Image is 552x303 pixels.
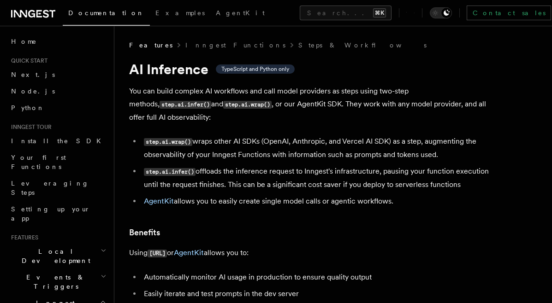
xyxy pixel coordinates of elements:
a: Your first Functions [7,149,108,175]
span: Python [11,104,45,111]
code: [URL] [148,250,167,257]
code: step.ai.infer() [144,168,196,176]
a: Install the SDK [7,133,108,149]
code: step.ai.wrap() [144,138,192,146]
button: Events & Triggers [7,269,108,295]
a: Setting up your app [7,201,108,227]
span: Setting up your app [11,205,90,222]
span: Local Development [7,247,101,265]
p: Using or allows you to: [129,246,498,260]
span: AgentKit [216,9,265,17]
span: Inngest tour [7,123,52,131]
a: AgentKit [174,248,204,257]
span: Quick start [7,57,47,64]
a: Leveraging Steps [7,175,108,201]
li: offloads the inference request to Inngest's infrastructure, pausing your function execution until... [141,165,498,191]
span: Next.js [11,71,55,78]
a: AgentKit [210,3,270,25]
a: Benefits [129,226,160,239]
h1: AI Inference [129,61,498,77]
a: Node.js [7,83,108,99]
p: You can build complex AI workflows and call model providers as steps using two-step methods, and ... [129,85,498,124]
button: Search...⌘K [300,6,392,20]
a: Python [7,99,108,116]
button: Local Development [7,243,108,269]
span: Leveraging Steps [11,180,89,196]
a: AgentKit [144,197,174,205]
a: Documentation [63,3,150,26]
li: Automatically monitor AI usage in production to ensure quality output [141,271,498,284]
li: allows you to easily create single model calls or agentic workflows. [141,195,498,208]
span: Install the SDK [11,137,107,145]
span: Examples [155,9,205,17]
span: Your first Functions [11,154,66,170]
li: Easily iterate and test prompts in the dev server [141,287,498,300]
span: Documentation [68,9,144,17]
span: Events & Triggers [7,273,101,291]
code: step.ai.infer() [160,101,211,109]
span: Features [7,234,38,241]
kbd: ⌘K [373,8,386,17]
a: Next.js [7,66,108,83]
span: Home [11,37,37,46]
span: Node.js [11,87,55,95]
a: Inngest Functions [185,41,285,50]
span: Features [129,41,172,50]
code: step.ai.wrap() [223,101,272,109]
a: Contact sales [467,6,551,20]
li: wraps other AI SDKs (OpenAI, Anthropic, and Vercel AI SDK) as a step, augmenting the observabilit... [141,135,498,161]
a: Home [7,33,108,50]
button: Toggle dark mode [430,7,452,18]
a: Examples [150,3,210,25]
span: TypeScript and Python only [221,65,289,73]
a: Steps & Workflows [298,41,427,50]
